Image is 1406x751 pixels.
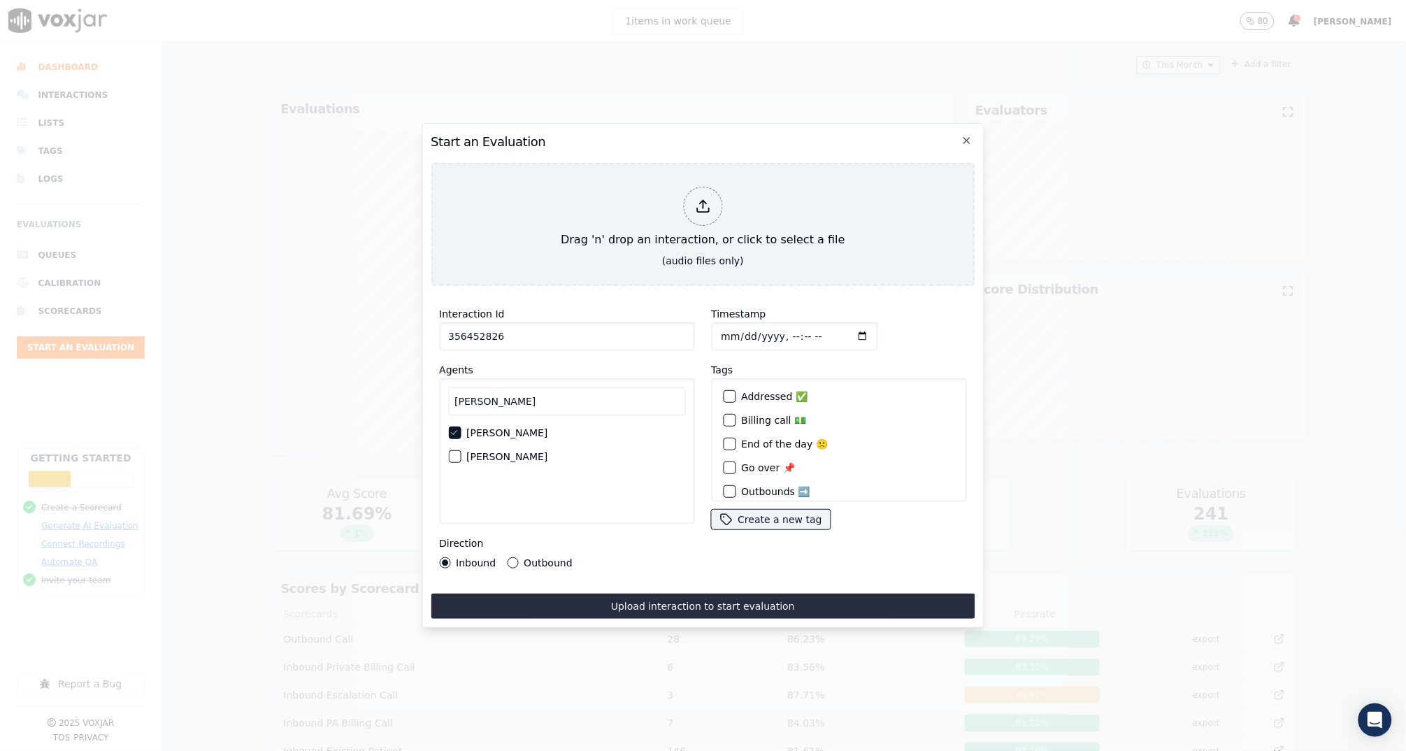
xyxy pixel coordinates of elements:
[439,538,483,549] label: Direction
[456,558,496,568] label: Inbound
[741,439,828,449] label: End of the day 🙁
[466,452,547,462] label: [PERSON_NAME]
[711,510,830,529] button: Create a new tag
[431,132,975,152] h2: Start an Evaluation
[466,428,547,438] label: [PERSON_NAME]
[555,181,850,254] div: Drag 'n' drop an interaction, or click to select a file
[439,322,694,350] input: reference id, file name, etc
[431,163,975,286] button: Drag 'n' drop an interaction, or click to select a file (audio files only)
[741,415,806,425] label: Billing call 💵
[711,308,766,320] label: Timestamp
[448,387,685,415] input: Search Agents...
[711,364,733,375] label: Tags
[741,487,810,496] label: Outbounds ➡️
[741,392,808,401] label: Addressed ✅
[431,594,975,619] button: Upload interaction to start evaluation
[439,308,504,320] label: Interaction Id
[524,558,572,568] label: Outbound
[662,254,744,268] div: (audio files only)
[439,364,473,375] label: Agents
[1358,703,1392,737] div: Open Intercom Messenger
[741,463,795,473] label: Go over 📌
